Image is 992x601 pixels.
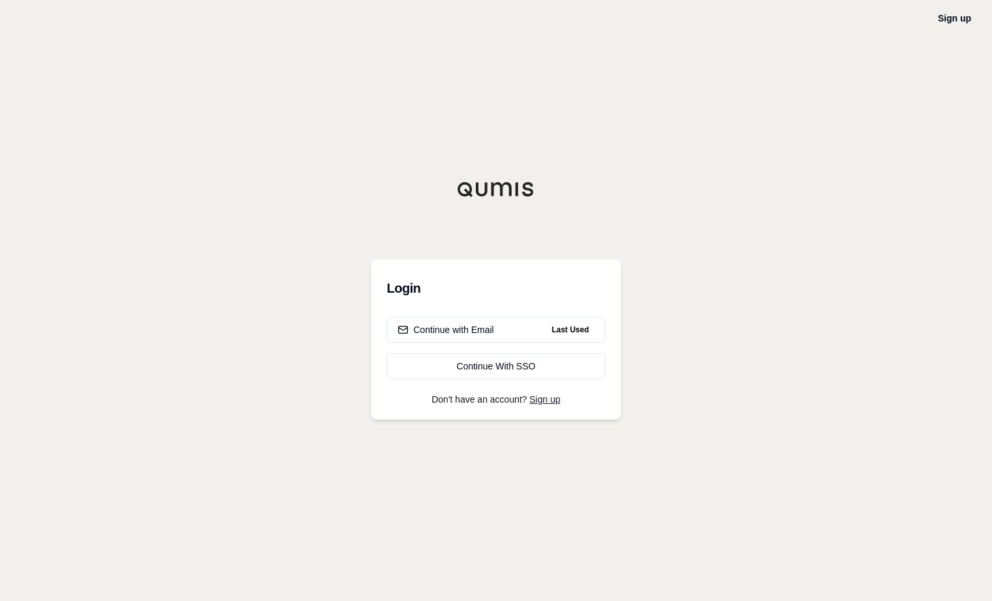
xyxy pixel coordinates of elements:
[398,360,594,373] div: Continue With SSO
[398,323,494,336] div: Continue with Email
[387,395,605,404] p: Don't have an account?
[530,394,560,405] a: Sign up
[387,275,605,301] h3: Login
[387,317,605,343] button: Continue with EmailLast Used
[547,322,594,338] span: Last Used
[387,353,605,379] a: Continue With SSO
[457,181,535,197] img: Qumis
[938,13,971,23] a: Sign up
